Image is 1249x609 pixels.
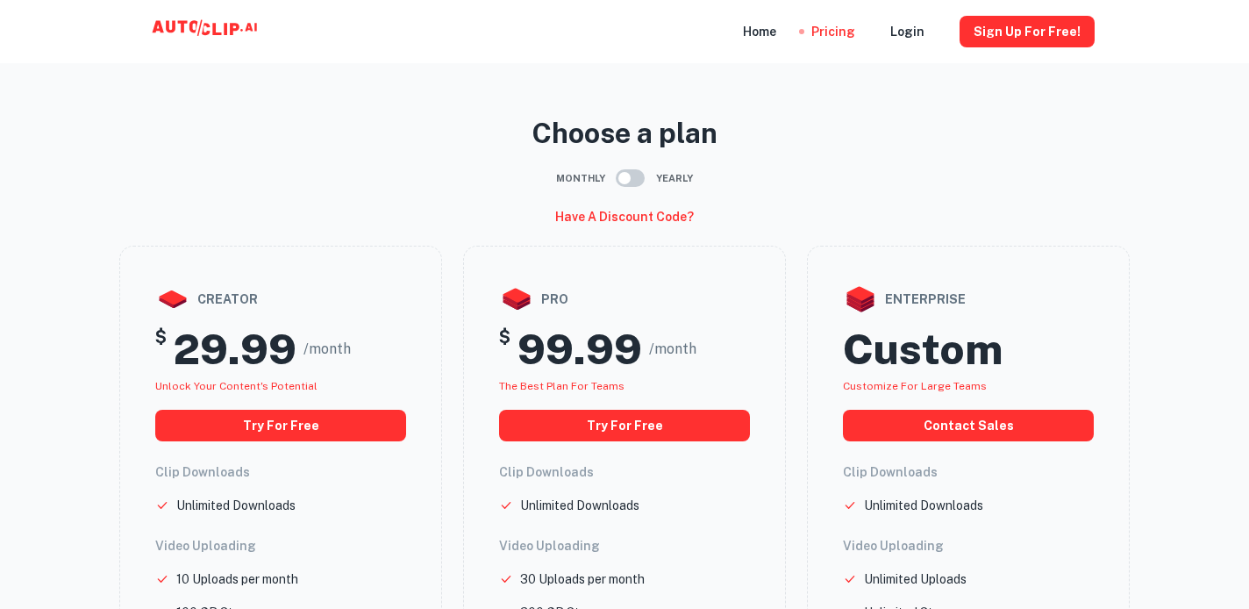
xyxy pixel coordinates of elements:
span: Yearly [656,171,693,186]
button: Sign Up for free! [960,16,1095,47]
p: Unlimited Downloads [520,496,639,515]
h2: Custom [843,324,1003,375]
button: Try for free [499,410,750,441]
h6: Video Uploading [155,536,406,555]
h6: Clip Downloads [499,462,750,482]
h2: 29.99 [174,324,296,375]
button: Have a discount code? [548,202,701,232]
p: 10 Uploads per month [176,570,298,589]
button: Try for free [155,410,406,441]
span: /month [649,339,696,360]
p: Unlimited Downloads [176,496,296,515]
h6: Video Uploading [499,536,750,555]
div: pro [499,282,750,317]
p: Choose a plan [119,112,1130,154]
h6: Have a discount code? [555,207,694,226]
h6: Clip Downloads [155,462,406,482]
p: Unlimited Downloads [864,496,983,515]
h6: Clip Downloads [843,462,1094,482]
h2: 99.99 [517,324,642,375]
span: Customize for large teams [843,380,987,392]
span: /month [303,339,351,360]
h5: $ [499,324,510,375]
h6: Video Uploading [843,536,1094,555]
p: Unlimited Uploads [864,570,967,589]
p: 30 Uploads per month [520,570,645,589]
span: The best plan for teams [499,380,624,392]
div: enterprise [843,282,1094,317]
h5: $ [155,324,167,375]
span: Unlock your Content's potential [155,380,318,392]
button: Contact Sales [843,410,1094,441]
span: Monthly [556,171,605,186]
div: creator [155,282,406,317]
